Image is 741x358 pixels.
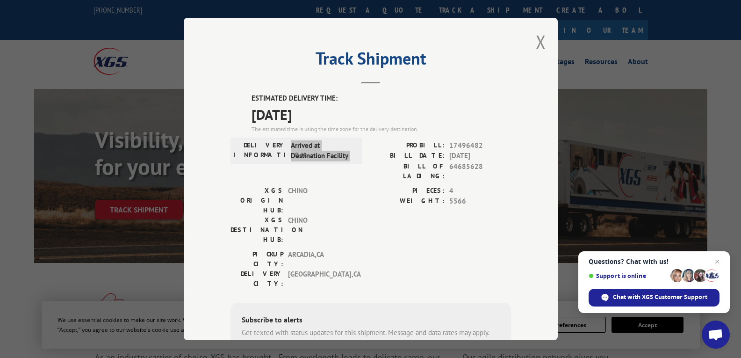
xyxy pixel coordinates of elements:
[613,293,707,301] span: Chat with XGS Customer Support
[371,161,445,181] label: BILL OF LADING:
[589,289,719,307] div: Chat with XGS Customer Support
[449,186,511,197] span: 4
[252,104,511,125] span: [DATE]
[449,196,511,207] span: 5566
[371,140,445,151] label: PROBILL:
[589,272,667,279] span: Support is online
[449,151,511,161] span: [DATE]
[230,52,511,70] h2: Track Shipment
[589,258,719,265] span: Questions? Chat with us!
[288,249,351,269] span: ARCADIA , CA
[233,140,286,161] label: DELIVERY INFORMATION:
[702,321,730,349] div: Open chat
[288,186,351,215] span: CHINO
[242,328,500,349] div: Get texted with status updates for this shipment. Message and data rates may apply. Message frequ...
[288,215,351,245] span: CHINO
[230,186,283,215] label: XGS ORIGIN HUB:
[230,249,283,269] label: PICKUP CITY:
[449,140,511,151] span: 17496482
[371,186,445,197] label: PIECES:
[230,215,283,245] label: XGS DESTINATION HUB:
[371,196,445,207] label: WEIGHT:
[252,125,511,133] div: The estimated time is using the time zone for the delivery destination.
[291,140,354,161] span: Arrived at Destination Facility
[536,29,546,54] button: Close modal
[712,256,723,267] span: Close chat
[449,161,511,181] span: 64685628
[242,314,500,328] div: Subscribe to alerts
[288,269,351,289] span: [GEOGRAPHIC_DATA] , CA
[230,269,283,289] label: DELIVERY CITY:
[371,151,445,161] label: BILL DATE:
[252,93,511,104] label: ESTIMATED DELIVERY TIME:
